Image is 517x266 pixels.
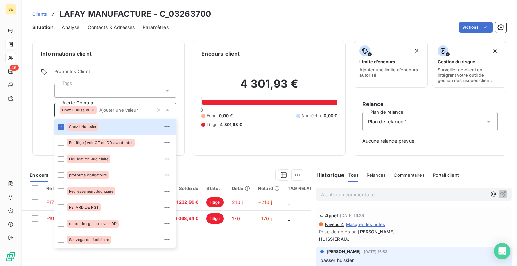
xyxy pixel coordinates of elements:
span: litige [206,213,224,224]
span: Échu [207,113,216,119]
span: Limite d’encours [359,59,395,64]
button: Limite d’encoursAjouter une limite d’encours autorisé [354,41,428,88]
span: 0,00 € [219,113,233,119]
span: F19105_23042025 [46,215,89,221]
div: SE [5,4,16,15]
input: Ajouter une valeur [97,107,153,113]
span: Prise de notes par [319,229,509,234]
h6: Historique [311,171,345,179]
span: HUISSIER AUJ [319,236,509,242]
span: Masquer les notes [346,222,385,227]
span: Non-échu [302,113,321,119]
span: Niveau 4 [324,222,344,227]
span: +170 j [258,215,272,221]
span: [PERSON_NAME] [326,248,361,255]
span: Ajouter une limite d’encours autorisé [359,67,422,78]
span: Chez l'Huissier [62,108,89,112]
h3: LAFAY MANUFACTURE - C_03263700 [59,8,211,20]
span: En litige (Voir CT ou DD avant inter [69,141,133,145]
span: passer huissier [320,257,354,263]
span: Contacts & Adresses [88,24,135,31]
span: [PERSON_NAME] [358,229,395,234]
button: Actions [459,22,493,33]
span: +210 j [258,199,272,205]
span: 0 [200,107,203,113]
div: Solde dû [175,186,199,191]
span: 4 301,93 € [220,122,242,128]
span: Portail client [433,172,459,178]
span: Situation [32,24,54,31]
span: Relances [367,172,386,178]
input: Ajouter une valeur [60,88,65,94]
button: Gestion du risqueSurveiller ce client en intégrant votre outil de gestion des risques client. [432,41,506,88]
h2: 4 301,93 € [201,77,337,97]
h6: Encours client [201,49,240,58]
span: Surveiller ce client en intégrant votre outil de gestion des risques client. [438,67,501,83]
span: retard de rgt ++++ voir DD [69,222,117,226]
span: Chez l'Huissier [69,125,96,129]
div: Délai [232,186,250,191]
span: Paramètres [143,24,169,31]
div: TAG RELANCE [288,186,328,191]
span: 0,00 € [324,113,337,119]
span: Redressement Judiciaire [69,189,113,193]
span: 1 232,99 € [175,199,199,206]
div: Statut [206,186,224,191]
span: [DATE] 16:53 [364,250,388,254]
span: Appel [325,213,338,218]
span: RETARD DE RGT [69,205,99,209]
span: Sauvegarde Judiciaire [69,238,109,242]
span: F17986_14032025 [46,199,88,205]
span: [DATE] 16:28 [340,213,364,218]
div: Open Intercom Messenger [494,243,510,259]
span: Plan de relance 1 [368,118,407,125]
span: Tout [348,172,358,178]
span: Commentaires [394,172,425,178]
span: litige [206,197,224,207]
span: Gestion du risque [438,59,475,64]
span: proforma obligatoire [69,173,107,177]
img: Logo LeanPay [5,251,16,262]
span: _ [288,215,290,221]
span: 210 j [232,199,243,205]
h6: Relance [362,100,498,108]
span: 170 j [232,215,242,221]
span: Aucune relance prévue [362,138,498,144]
span: Clients [32,11,47,17]
span: _ [288,199,290,205]
div: Retard [258,186,280,191]
span: Liquidation Judiciaire [69,157,108,161]
span: Litige [207,122,217,128]
span: 46 [10,65,19,71]
span: Analyse [62,24,79,31]
div: Référence [46,185,89,191]
span: Propriétés Client [54,69,176,78]
h6: Informations client [41,49,176,58]
span: 3 068,94 € [175,215,199,222]
a: Clients [32,11,47,18]
span: En cours [30,172,48,178]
